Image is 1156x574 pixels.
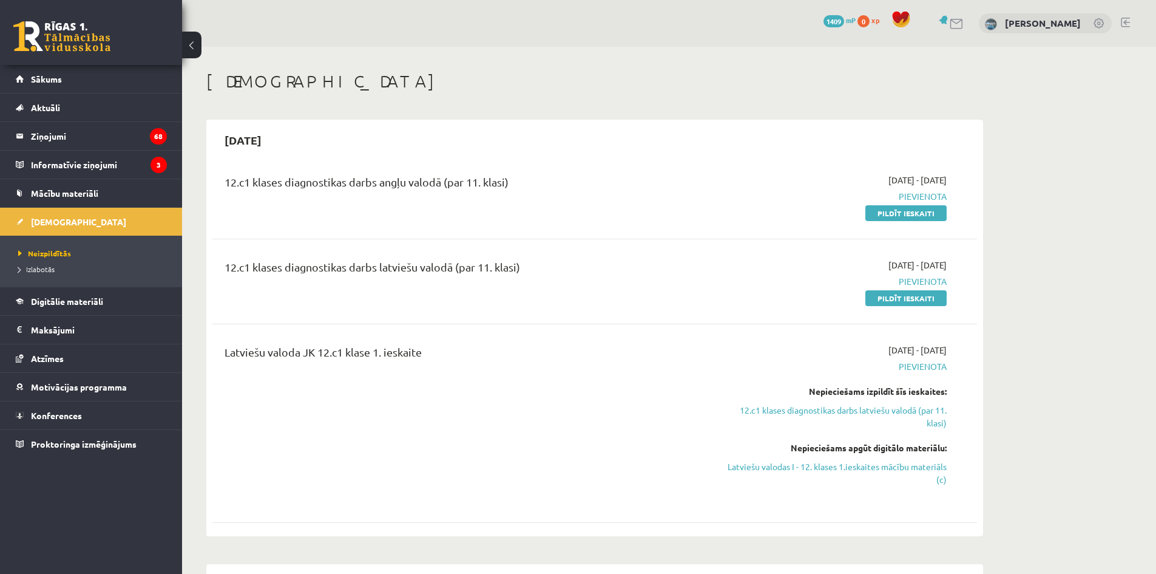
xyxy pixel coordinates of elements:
span: 0 [857,15,870,27]
a: Ziņojumi68 [16,122,167,150]
a: [PERSON_NAME] [1005,17,1081,29]
span: Pievienota [718,360,947,373]
a: Informatīvie ziņojumi3 [16,151,167,179]
a: Pildīt ieskaiti [865,205,947,221]
span: Proktoringa izmēģinājums [31,439,137,449]
a: 12.c1 klases diagnostikas darbs latviešu valodā (par 11. klasi) [718,404,947,429]
a: Proktoringa izmēģinājums [16,430,167,458]
div: 12.c1 klases diagnostikas darbs latviešu valodā (par 11. klasi) [225,259,700,281]
span: [DEMOGRAPHIC_DATA] [31,216,126,227]
span: [DATE] - [DATE] [888,344,947,357]
div: Nepieciešams apgūt digitālo materiālu: [718,442,947,454]
span: Motivācijas programma [31,381,127,392]
img: Santis Aleinikovs [985,18,997,30]
a: Konferences [16,401,167,429]
legend: Ziņojumi [31,122,167,150]
span: Digitālie materiāli [31,296,103,307]
a: Neizpildītās [18,248,170,259]
span: [DATE] - [DATE] [888,259,947,272]
span: [DATE] - [DATE] [888,174,947,186]
i: 3 [150,157,167,173]
span: 1409 [823,15,844,27]
div: Latviešu valoda JK 12.c1 klase 1. ieskaite [225,344,700,366]
a: Digitālie materiāli [16,287,167,315]
div: Nepieciešams izpildīt šīs ieskaites: [718,385,947,398]
a: Izlabotās [18,264,170,275]
i: 68 [150,128,167,145]
span: Konferences [31,410,82,421]
span: Mācību materiāli [31,188,98,199]
h1: [DEMOGRAPHIC_DATA] [206,71,983,92]
a: Pildīt ieskaiti [865,290,947,306]
a: Latviešu valodas I - 12. klases 1.ieskaites mācību materiāls (c) [718,460,947,486]
span: Aktuāli [31,102,60,113]
span: xp [871,15,879,25]
div: 12.c1 klases diagnostikas darbs angļu valodā (par 11. klasi) [225,174,700,196]
a: [DEMOGRAPHIC_DATA] [16,208,167,236]
span: Izlabotās [18,264,55,274]
a: Maksājumi [16,316,167,344]
legend: Informatīvie ziņojumi [31,151,167,179]
span: Atzīmes [31,353,64,364]
h2: [DATE] [212,126,274,154]
a: Mācību materiāli [16,179,167,207]
a: Motivācijas programma [16,373,167,401]
a: Sākums [16,65,167,93]
span: Sākums [31,73,62,84]
a: Atzīmes [16,344,167,372]
a: 0 xp [857,15,885,25]
span: Neizpildītās [18,248,71,258]
span: mP [846,15,856,25]
legend: Maksājumi [31,316,167,344]
a: Aktuāli [16,94,167,121]
a: Rīgas 1. Tālmācības vidusskola [13,21,110,52]
a: 1409 mP [823,15,856,25]
span: Pievienota [718,190,947,203]
span: Pievienota [718,275,947,288]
